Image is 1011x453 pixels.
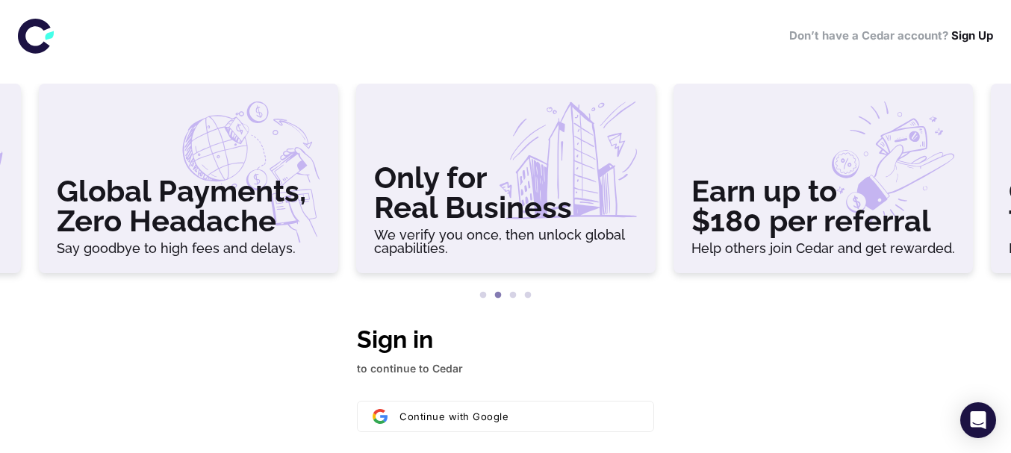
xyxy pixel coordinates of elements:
button: 1 [476,288,491,303]
h3: Global Payments, Zero Headache [57,176,320,236]
h6: We verify you once, then unlock global capabilities. [374,228,638,255]
div: Open Intercom Messenger [960,402,996,438]
button: 3 [506,288,520,303]
h6: Help others join Cedar and get rewarded. [691,242,955,255]
h1: Sign in [357,322,654,357]
a: Sign Up [951,28,993,43]
button: Sign in with GoogleContinue with Google [357,401,654,432]
h3: Earn up to $180 per referral [691,176,955,236]
p: to continue to Cedar [357,360,654,377]
span: Continue with Google [399,410,508,422]
button: 4 [520,288,535,303]
h6: Don’t have a Cedar account? [789,28,993,45]
img: Sign in with Google [373,409,388,424]
h3: Only for Real Business [374,163,638,222]
h6: Say goodbye to high fees and delays. [57,242,320,255]
button: 2 [491,288,506,303]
